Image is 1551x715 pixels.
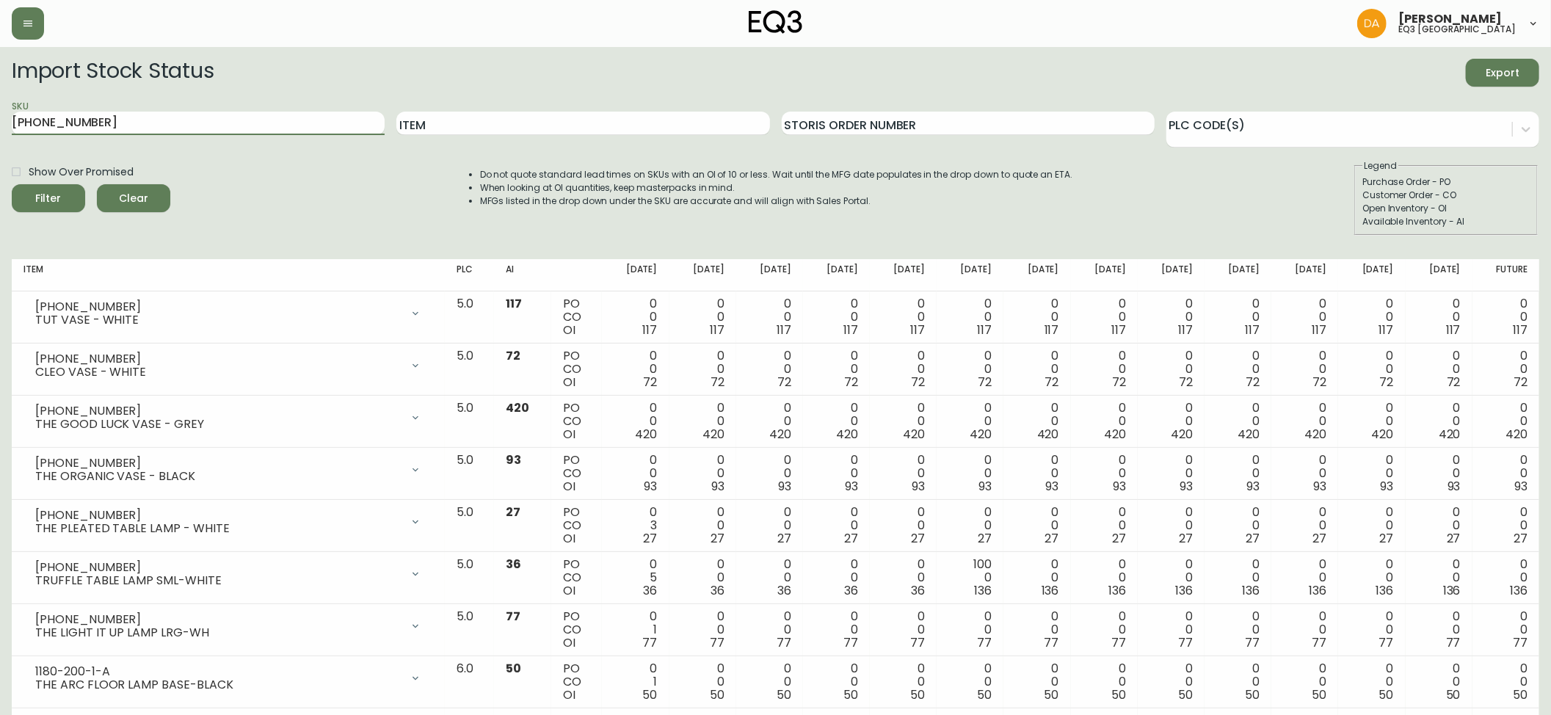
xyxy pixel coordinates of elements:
[563,634,575,651] span: OI
[975,582,992,599] span: 136
[1205,259,1271,291] th: [DATE]
[506,399,529,416] span: 420
[1283,506,1326,545] div: 0 0
[506,660,521,677] span: 50
[614,297,657,337] div: 0 0
[748,506,791,545] div: 0 0
[836,426,858,443] span: 420
[1216,506,1260,545] div: 0 0
[681,349,724,389] div: 0 0
[911,530,925,547] span: 27
[681,402,724,441] div: 0 0
[710,634,724,651] span: 77
[109,189,159,208] span: Clear
[614,349,657,389] div: 0 0
[614,402,657,441] div: 0 0
[1245,634,1260,651] span: 77
[480,168,1073,181] li: Do not quote standard lead times on SKUs with an OI of 10 or less. Wait until the MFG date popula...
[1466,59,1539,87] button: Export
[643,634,658,651] span: 77
[815,454,858,493] div: 0 0
[1417,558,1461,598] div: 0 0
[777,322,791,338] span: 117
[1417,297,1461,337] div: 0 0
[23,558,433,590] div: [PHONE_NUMBER]TRUFFLE TABLE LAMP SML-WHITE
[748,349,791,389] div: 0 0
[1417,506,1461,545] div: 0 0
[445,552,494,604] td: 5.0
[563,582,575,599] span: OI
[1472,259,1539,291] th: Future
[23,662,433,694] div: 1180-200-1-ATHE ARC FLOOR LAMP BASE-BLACK
[644,582,658,599] span: 36
[1513,322,1528,338] span: 117
[1447,530,1461,547] span: 27
[882,610,925,650] div: 0 0
[1171,426,1193,443] span: 420
[1149,349,1193,389] div: 0 0
[1216,662,1260,702] div: 0 0
[1042,582,1059,599] span: 136
[1338,259,1405,291] th: [DATE]
[1083,454,1126,493] div: 0 0
[1104,426,1126,443] span: 420
[1283,402,1326,441] div: 0 0
[1083,558,1126,598] div: 0 0
[844,582,858,599] span: 36
[1379,634,1394,651] span: 77
[948,402,992,441] div: 0 0
[12,259,445,291] th: Item
[506,504,520,520] span: 27
[843,634,858,651] span: 77
[1149,610,1193,650] div: 0 0
[1015,349,1058,389] div: 0 0
[1448,478,1461,495] span: 93
[35,418,401,431] div: THE GOOD LUCK VASE - GREY
[1045,322,1059,338] span: 117
[711,530,724,547] span: 27
[1037,426,1059,443] span: 420
[1510,582,1528,599] span: 136
[1283,454,1326,493] div: 0 0
[681,454,724,493] div: 0 0
[506,608,520,625] span: 77
[912,478,925,495] span: 93
[843,322,858,338] span: 117
[563,322,575,338] span: OI
[1362,175,1530,189] div: Purchase Order - PO
[1312,530,1326,547] span: 27
[1446,322,1461,338] span: 117
[1283,349,1326,389] div: 0 0
[711,478,724,495] span: 93
[1513,634,1528,651] span: 77
[643,322,658,338] span: 117
[1312,634,1326,651] span: 77
[1111,634,1126,651] span: 77
[445,604,494,656] td: 5.0
[749,10,803,34] img: logo
[1312,374,1326,391] span: 72
[97,184,170,212] button: Clear
[35,665,401,678] div: 1180-200-1-A
[815,610,858,650] div: 0 0
[494,259,551,291] th: AI
[1310,582,1327,599] span: 136
[1484,506,1528,545] div: 0 0
[1350,297,1393,337] div: 0 0
[736,259,803,291] th: [DATE]
[1216,349,1260,389] div: 0 0
[681,610,724,650] div: 0 0
[748,402,791,441] div: 0 0
[1443,582,1461,599] span: 136
[911,582,925,599] span: 36
[636,426,658,443] span: 420
[948,454,992,493] div: 0 0
[1246,530,1260,547] span: 27
[1108,582,1126,599] span: 136
[711,582,724,599] span: 36
[563,610,590,650] div: PO CO
[1083,402,1126,441] div: 0 0
[1083,662,1126,702] div: 0 0
[882,349,925,389] div: 0 0
[1313,478,1326,495] span: 93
